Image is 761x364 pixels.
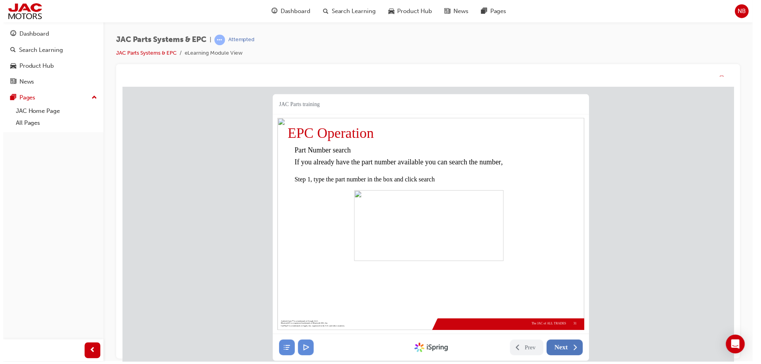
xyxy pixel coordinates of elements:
[16,62,51,71] div: Product Hub
[114,50,175,57] a: JAC Parts Systems & EPC
[16,46,60,55] div: Search Learning
[173,72,383,81] span: If you already have the part number available you can search the number,
[397,7,432,16] span: Product Hub
[10,118,98,130] a: All Pages
[227,36,253,44] div: Attempted
[7,95,13,102] span: pages-icon
[3,59,98,74] a: Product Hub
[183,49,241,58] li: eLearning Module View
[89,93,95,104] span: up-icon
[388,6,394,16] span: car-icon
[3,25,98,91] button: DashboardSearch LearningProduct HubNews
[173,60,230,69] span: Part Number search
[316,3,382,19] a: search-iconSearch Learning
[737,4,751,18] button: NB
[491,7,507,16] span: Pages
[740,7,748,16] span: NB
[160,240,224,242] span: CarPlay® is a trademark of Apple, Inc. registered in the U.S. and other countries.
[166,38,253,56] span: EPC Operation
[412,237,447,241] span: The JAC of ALL TRADES
[7,79,13,86] span: news-icon
[382,3,438,19] a: car-iconProduct Hub
[114,36,205,45] span: JAC Parts Systems & EPC
[87,348,93,358] span: prev-icon
[454,237,457,241] span: 31
[16,94,33,103] div: Pages
[7,31,13,38] span: guage-icon
[3,75,98,90] a: News
[7,47,13,54] span: search-icon
[3,43,98,58] a: Search Learning
[160,237,207,240] span: Bluetooth® is a registered trademark of Bluetooth SIG, Inc.
[279,7,310,16] span: Dashboard
[208,36,210,45] span: |
[10,106,98,118] a: JAC Home Page
[158,14,199,22] div: JAC Parts training
[322,6,328,16] span: search-icon
[270,6,276,16] span: guage-icon
[331,7,375,16] span: Search Learning
[213,35,224,46] span: learningRecordVerb_ATTEMPT-icon
[482,6,488,16] span: pages-icon
[3,91,98,106] button: Pages
[728,337,747,356] div: Open Intercom Messenger
[405,259,417,267] span: Prev
[438,3,475,19] a: news-iconNews
[454,7,469,16] span: News
[264,3,316,19] a: guage-iconDashboard
[16,30,46,39] div: Dashboard
[16,78,31,87] div: News
[3,27,98,42] a: Dashboard
[173,90,314,97] span: Step 1, type the part number in the box and click search
[475,3,513,19] a: pages-iconPages
[160,235,197,237] span: Android Auto™ is a trademark of Google LLC.
[4,2,40,20] img: jac-portal
[435,259,449,267] span: Next
[445,6,451,16] span: news-icon
[7,63,13,70] span: car-icon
